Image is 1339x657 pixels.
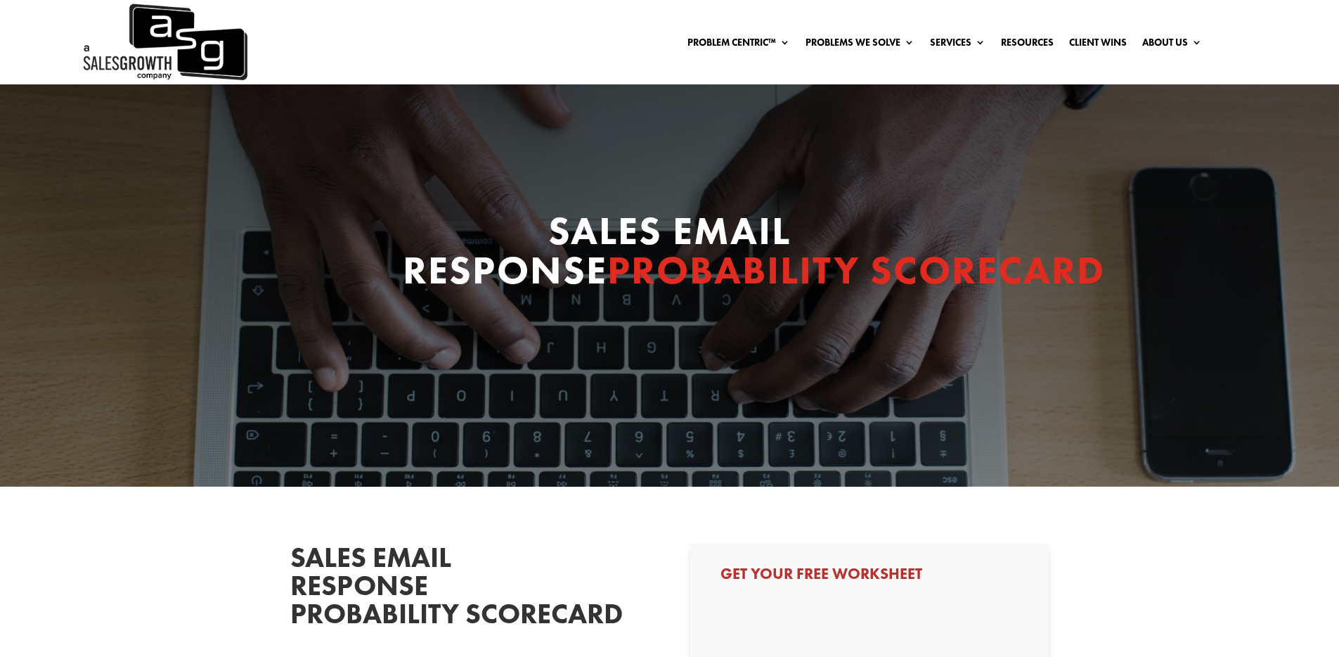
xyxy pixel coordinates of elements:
h3: Get Your Free Worksheet [720,566,1018,589]
a: Resources [1001,37,1054,53]
h2: Sales Email Response Probability Scorecard [290,544,501,635]
a: Services [930,37,985,53]
h1: sales Email Response [403,211,937,297]
a: Problem Centric™ [687,37,790,53]
span: Probability scorecard [607,245,1105,295]
a: Client Wins [1069,37,1127,53]
a: Problems We Solve [806,37,914,53]
a: About Us [1142,37,1202,53]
